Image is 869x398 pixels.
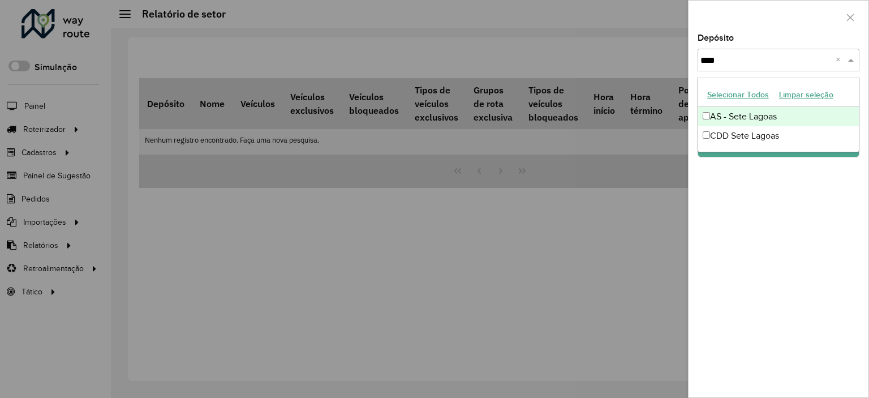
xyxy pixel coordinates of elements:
div: AS - Sete Lagoas [698,107,859,126]
span: Clear all [836,53,845,67]
button: Selecionar Todos [702,86,774,104]
div: CDD Sete Lagoas [698,126,859,145]
ng-dropdown-panel: Options list [698,77,859,152]
label: Depósito [698,31,734,45]
button: Limpar seleção [774,86,838,104]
